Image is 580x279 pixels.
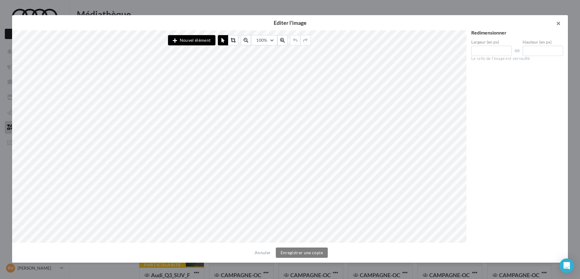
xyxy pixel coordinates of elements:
label: Hauteur (en px) [523,40,563,44]
button: Annuler [252,249,273,256]
button: Enregistrer une copie [276,248,328,258]
button: 100% [251,35,277,45]
label: Largeur (en px) [471,40,512,44]
div: Redimensionner [471,30,563,35]
button: Nouvel élément [168,35,215,45]
div: Open Intercom Messenger [559,258,574,273]
h2: Editer l'image [22,20,558,25]
div: Le ratio de l'image est verrouillé [471,56,563,61]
